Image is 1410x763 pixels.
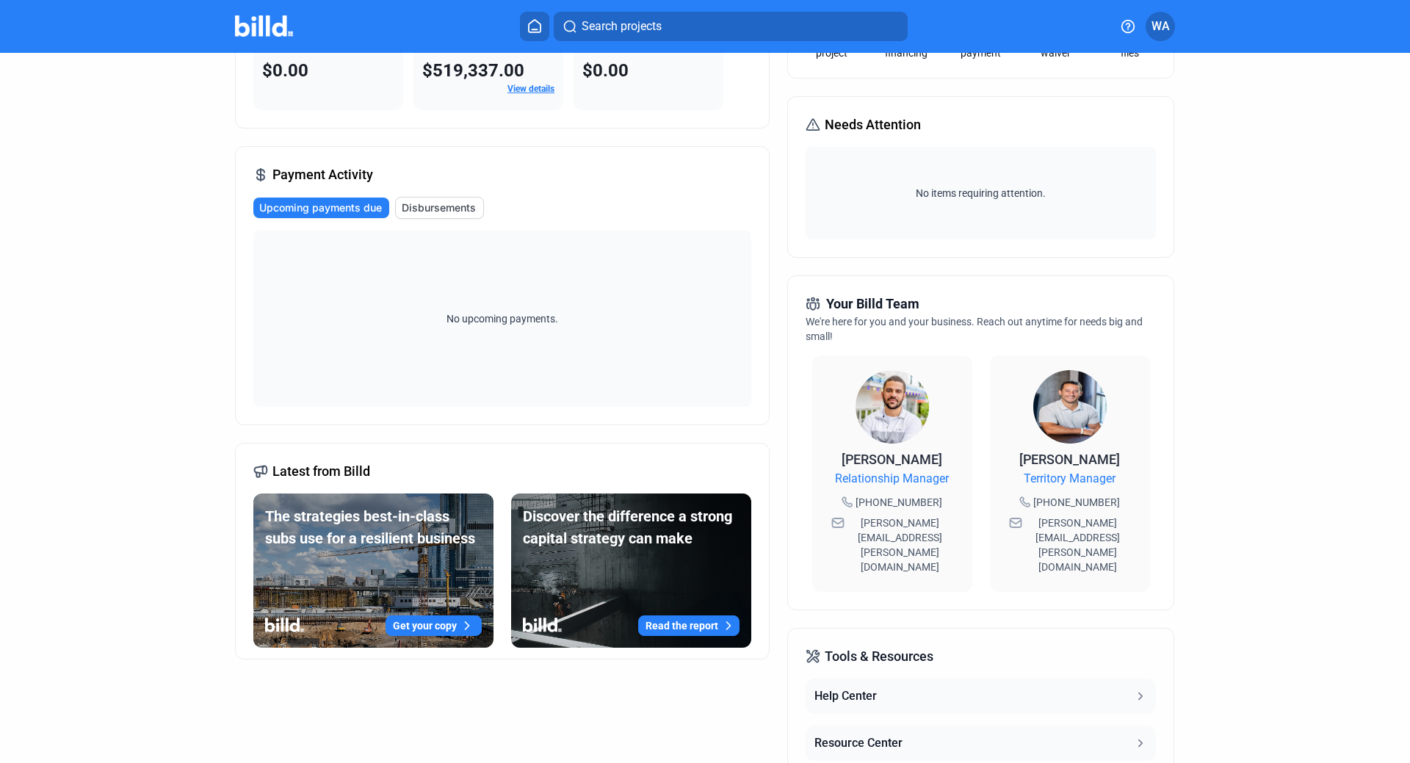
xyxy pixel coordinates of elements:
button: Resource Center [806,726,1155,761]
span: Upcoming payments due [259,200,382,215]
img: Relationship Manager [856,370,929,444]
span: Your Billd Team [826,294,919,314]
button: Get your copy [386,615,482,636]
span: We're here for you and your business. Reach out anytime for needs big and small! [806,316,1143,342]
button: Upcoming payments due [253,198,389,218]
span: [PHONE_NUMBER] [1033,495,1120,510]
span: Payment Activity [272,164,373,185]
span: $0.00 [262,60,308,81]
span: Tools & Resources [825,646,933,667]
button: Disbursements [395,197,484,219]
a: View details [507,84,554,94]
button: Read the report [638,615,740,636]
span: $519,337.00 [422,60,524,81]
span: Disbursements [402,200,476,215]
div: Discover the difference a strong capital strategy can make [523,505,740,549]
span: Latest from Billd [272,461,370,482]
button: WA [1146,12,1175,41]
span: [PERSON_NAME] [842,452,942,467]
span: No upcoming payments. [437,311,568,326]
img: Territory Manager [1033,370,1107,444]
span: [PERSON_NAME][EMAIL_ADDRESS][PERSON_NAME][DOMAIN_NAME] [1025,516,1131,574]
span: Needs Attention [825,115,921,135]
button: Help Center [806,679,1155,714]
span: WA [1151,18,1170,35]
span: [PERSON_NAME] [1019,452,1120,467]
span: [PHONE_NUMBER] [856,495,942,510]
img: Billd Company Logo [235,15,293,37]
div: Help Center [814,687,877,705]
div: The strategies best-in-class subs use for a resilient business [265,505,482,549]
span: No items requiring attention. [811,186,1149,200]
span: Search projects [582,18,662,35]
button: Search projects [554,12,908,41]
span: Territory Manager [1024,470,1116,488]
span: $0.00 [582,60,629,81]
div: Resource Center [814,734,903,752]
span: [PERSON_NAME][EMAIL_ADDRESS][PERSON_NAME][DOMAIN_NAME] [847,516,953,574]
span: Relationship Manager [835,470,949,488]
